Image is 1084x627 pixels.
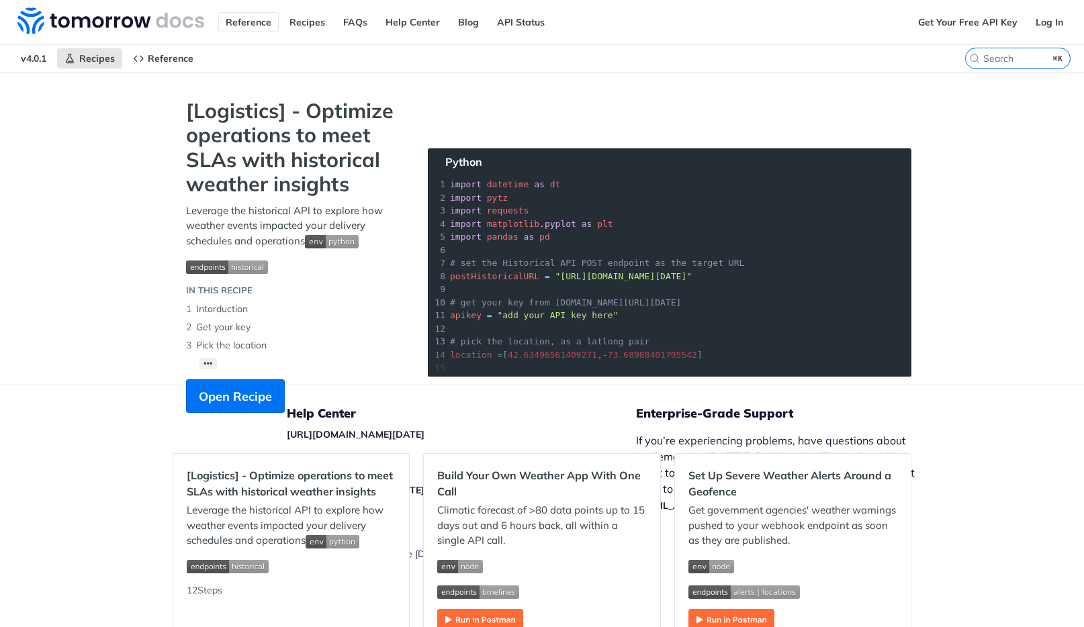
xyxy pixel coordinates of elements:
img: Tomorrow.io Weather API Docs [17,7,204,34]
span: Reference [148,52,193,64]
a: Weather API [830,450,895,463]
p: Leverage the historical API to explore how weather events impacted your delivery schedules and op... [187,503,396,548]
a: API Status [490,12,552,32]
a: Reference [218,12,279,32]
a: Expand image [437,612,523,625]
span: Expand image [688,583,897,599]
img: env [688,560,734,573]
img: endpoint [186,260,268,274]
h2: [Logistics] - Optimize operations to meet SLAs with historical weather insights [187,467,396,499]
span: Open Recipe [199,387,272,405]
p: Climatic forecast of >80 data points up to 15 days out and 6 hours back, all within a single API ... [437,503,646,548]
h2: Build Your Own Weather App With One Call [437,467,646,499]
p: Leverage the historical API to explore how weather events impacted your delivery schedules and op... [186,203,401,249]
span: Expand image [688,559,897,574]
img: endpoint [437,585,519,599]
a: Recipes [57,48,122,68]
span: Expand image [305,234,359,247]
img: env [306,535,359,548]
span: v4.0.1 [13,48,54,68]
span: Expand image [306,534,359,546]
li: Get your key [186,318,401,336]
div: IN THIS RECIPE [186,284,253,297]
li: Pick the location [186,336,401,354]
p: Get government agencies' weather warnings pushed to your webhook endpoint as soon as they are pub... [688,503,897,548]
img: endpoint [187,560,269,573]
span: Expand image [437,559,646,574]
button: Open Recipe [186,379,285,413]
svg: Search [969,53,980,64]
a: Log In [1028,12,1071,32]
a: Get Your Free API Key [911,12,1025,32]
span: Expand image [186,258,401,274]
span: Expand image [437,583,646,599]
a: Blog [451,12,486,32]
img: env [437,560,483,573]
a: FAQs [336,12,375,32]
a: Help Center [378,12,447,32]
a: Recipes [282,12,332,32]
kbd: ⌘K [1050,52,1067,65]
strong: [Logistics] - Optimize operations to meet SLAs with historical weather insights [186,99,401,197]
a: Reference [126,48,201,68]
span: Expand image [187,559,396,574]
span: Recipes [79,52,115,64]
button: ••• [199,358,217,369]
li: Intorduction [186,300,401,318]
a: Expand image [688,612,774,625]
img: env [305,235,359,248]
h2: Set Up Severe Weather Alerts Around a Geofence [688,467,897,499]
img: endpoint [688,585,800,599]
